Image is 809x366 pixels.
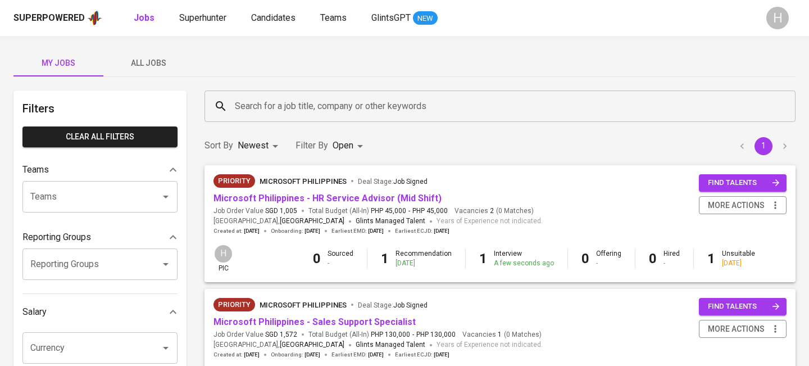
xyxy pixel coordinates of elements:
[304,227,320,235] span: [DATE]
[331,227,384,235] span: Earliest EMD :
[371,330,410,340] span: PHP 130,000
[494,259,554,268] div: A few seconds ago
[22,126,178,147] button: Clear All filters
[280,216,344,227] span: [GEOGRAPHIC_DATA]
[328,259,353,268] div: -
[13,10,102,26] a: Superpoweredapp logo
[434,351,449,359] span: [DATE]
[707,251,715,266] b: 1
[244,227,260,235] span: [DATE]
[313,251,321,266] b: 0
[158,189,174,205] button: Open
[320,12,347,23] span: Teams
[722,259,755,268] div: [DATE]
[13,12,85,25] div: Superpowered
[308,330,456,340] span: Total Budget (All-In)
[265,330,297,340] span: SGD 1,572
[437,340,543,351] span: Years of Experience not indicated.
[22,231,91,244] p: Reporting Groups
[22,301,178,323] div: Salary
[371,12,411,23] span: GlintsGPT
[179,12,226,23] span: Superhunter
[722,249,755,268] div: Unsuitable
[395,227,449,235] span: Earliest ECJD :
[368,227,384,235] span: [DATE]
[368,351,384,359] span: [DATE]
[213,330,297,340] span: Job Order Value
[213,227,260,235] span: Created at :
[280,340,344,351] span: [GEOGRAPHIC_DATA]
[396,249,452,268] div: Recommendation
[596,259,621,268] div: -
[496,330,502,340] span: 1
[22,305,47,319] p: Salary
[158,340,174,356] button: Open
[238,135,282,156] div: Newest
[358,301,428,309] span: Deal Stage :
[434,227,449,235] span: [DATE]
[22,159,178,181] div: Teams
[393,301,428,309] span: Job Signed
[260,301,347,309] span: Microsoft Philippines
[213,299,255,310] span: Priority
[331,351,384,359] span: Earliest EMD :
[179,11,229,25] a: Superhunter
[213,193,442,204] a: Microsoft Philippines - HR Service Advisor (Mid Shift)
[708,198,765,213] span: more actions
[412,206,448,216] span: PHP 45,000
[371,11,438,25] a: GlintsGPT NEW
[213,317,416,327] a: Microsoft Philippines - Sales Support Specialist
[87,10,102,26] img: app logo
[462,330,542,340] span: Vacancies ( 0 Matches )
[494,249,554,268] div: Interview
[213,244,233,273] div: pic
[581,251,589,266] b: 0
[271,227,320,235] span: Onboarding :
[213,216,344,227] span: [GEOGRAPHIC_DATA] ,
[22,163,49,177] p: Teams
[251,12,296,23] span: Candidates
[663,249,680,268] div: Hired
[213,298,255,311] div: New Job received from Demand Team
[699,196,787,215] button: more actions
[22,100,178,118] h6: Filters
[158,256,174,272] button: Open
[320,11,349,25] a: Teams
[708,300,780,313] span: find talents
[204,139,233,152] p: Sort By
[766,7,789,29] div: H
[649,251,657,266] b: 0
[731,137,796,155] nav: pagination navigation
[412,330,414,340] span: -
[699,298,787,315] button: find talents
[455,206,534,216] span: Vacancies ( 0 Matches )
[213,244,233,264] div: H
[699,174,787,192] button: find talents
[358,178,428,186] span: Deal Stage :
[213,206,297,216] span: Job Order Value
[488,206,494,216] span: 2
[708,322,765,336] span: more actions
[134,11,157,25] a: Jobs
[213,340,344,351] span: [GEOGRAPHIC_DATA] ,
[265,206,297,216] span: SGD 1,005
[393,178,428,186] span: Job Signed
[260,177,347,186] span: Microsoft Philippines
[22,226,178,248] div: Reporting Groups
[437,216,543,227] span: Years of Experience not indicated.
[699,320,787,338] button: more actions
[251,11,298,25] a: Candidates
[238,139,269,152] p: Newest
[408,206,410,216] span: -
[663,259,680,268] div: -
[304,351,320,359] span: [DATE]
[356,341,425,349] span: Glints Managed Talent
[356,217,425,225] span: Glints Managed Talent
[413,13,438,24] span: NEW
[110,56,187,70] span: All Jobs
[381,251,389,266] b: 1
[213,175,255,187] span: Priority
[308,206,448,216] span: Total Budget (All-In)
[333,135,367,156] div: Open
[31,130,169,144] span: Clear All filters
